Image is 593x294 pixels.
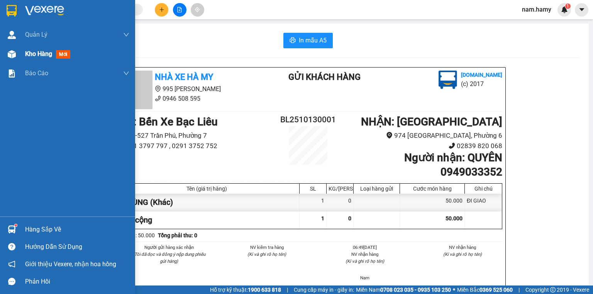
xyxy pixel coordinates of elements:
span: Cung cấp máy in - giấy in: [294,286,354,294]
span: Miền Bắc [457,286,513,294]
b: Tổng phải thu: 0 [158,232,197,238]
span: In mẫu A5 [299,35,327,45]
b: [DOMAIN_NAME] [461,72,502,78]
span: phone [155,95,161,101]
button: file-add [173,3,186,17]
div: Loại hàng gửi [356,186,398,192]
span: | [287,286,288,294]
span: environment [44,19,51,25]
li: Nam [325,274,405,281]
img: warehouse-icon [8,225,16,233]
div: Tên (giá trị hàng) [116,186,297,192]
li: 995 [PERSON_NAME] [114,84,258,94]
span: plus [159,7,164,12]
strong: 0708 023 035 - 0935 103 250 [380,287,451,293]
span: Miền Nam [356,286,451,294]
li: (c) 2017 [461,79,502,89]
div: Hướng dẫn sử dụng [25,241,129,253]
div: 50.000 [400,194,465,211]
i: (Kí và ghi rõ họ tên) [443,252,482,257]
button: caret-down [575,3,588,17]
span: file-add [177,7,182,12]
span: aim [195,7,200,12]
span: environment [155,86,161,92]
span: Quản Lý [25,30,47,39]
div: SL [302,186,324,192]
span: nam.hamy [516,5,557,14]
b: Người nhận : QUYÊN 0949033352 [404,151,502,178]
span: caret-down [578,6,585,13]
img: logo.jpg [3,3,42,42]
div: Cước món hàng [402,186,463,192]
strong: 1900 633 818 [248,287,281,293]
b: Nhà Xe Hà My [44,5,103,15]
span: notification [8,260,15,268]
span: copyright [550,287,556,292]
strong: 0369 525 060 [479,287,513,293]
li: 0291 3797 797 , 0291 3752 752 [114,141,276,151]
span: Kho hàng [25,50,52,57]
li: 974 [GEOGRAPHIC_DATA], Phường 6 [341,130,502,141]
img: icon-new-feature [561,6,568,13]
img: warehouse-icon [8,31,16,39]
button: plus [155,3,168,17]
li: 0946 508 595 [114,94,258,103]
li: NV nhận hàng [423,244,503,251]
sup: 1 [15,224,17,226]
b: GỬI : Bến Xe Bạc Liêu [3,48,107,61]
img: solution-icon [8,69,16,78]
img: logo-vxr [7,5,17,17]
div: KG/[PERSON_NAME] [329,186,351,192]
h2: BL2510130001 [276,113,341,126]
div: Phản hồi [25,276,129,287]
span: down [123,70,129,76]
span: down [123,32,129,38]
span: question-circle [8,243,15,250]
button: printerIn mẫu A5 [283,33,333,48]
div: Hàng sắp về [25,224,129,235]
span: phone [44,28,51,34]
span: 50.000 [446,215,463,221]
span: Hỗ trợ kỹ thuật: [210,286,281,294]
img: warehouse-icon [8,50,16,58]
span: 0 [348,215,351,221]
sup: 1 [565,3,571,9]
span: printer [290,37,296,44]
img: logo.jpg [439,71,457,89]
b: GỬI : Bến Xe Bạc Liêu [114,115,218,128]
span: phone [449,142,455,149]
div: 1 THÙNG (Khác) [114,194,300,211]
li: NV kiểm tra hàng [227,244,307,251]
b: Gửi khách hàng [288,72,361,82]
span: Giới thiệu Vexere, nhận hoa hồng [25,259,116,269]
span: ⚪️ [453,288,455,291]
li: 995 [PERSON_NAME] [3,17,147,27]
span: environment [386,132,393,139]
span: Báo cáo [25,68,48,78]
button: aim [191,3,204,17]
i: (Kí và ghi rõ họ tên) [247,252,286,257]
li: 525 -527 Trần Phú, Phường 7 [114,130,276,141]
div: 1 [300,194,327,211]
li: 06:49[DATE] [325,244,405,251]
div: ĐI GIAO [465,194,502,211]
b: NHẬN : [GEOGRAPHIC_DATA] [361,115,502,128]
span: 1 [566,3,569,9]
span: message [8,278,15,285]
span: mới [56,50,70,59]
li: 02839 820 068 [341,141,502,151]
span: | [518,286,520,294]
li: Người gửi hàng xác nhận [129,244,209,251]
i: (Kí và ghi rõ họ tên) [346,259,384,264]
div: Ghi chú [467,186,500,192]
li: 0946 508 595 [3,27,147,36]
b: Nhà Xe Hà My [155,72,213,82]
li: NV nhận hàng [325,251,405,258]
div: 0 [327,194,354,211]
i: (Tôi đã đọc và đồng ý nộp dung phiếu gửi hàng) [133,252,205,264]
span: 1 [321,215,324,221]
